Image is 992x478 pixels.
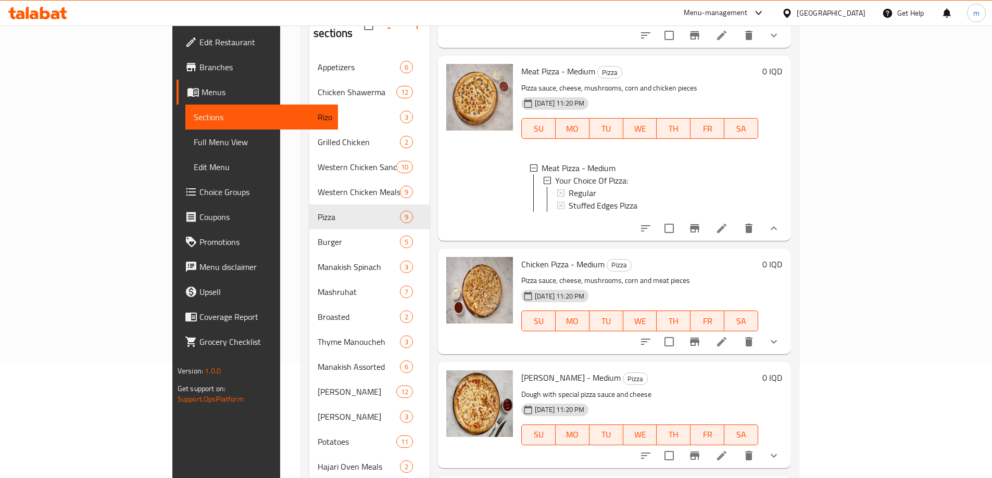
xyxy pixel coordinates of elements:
span: Meat Pizza - Medium [521,63,595,79]
svg: Show Choices [768,449,780,462]
a: Edit menu item [715,29,728,42]
span: 10 [397,162,412,172]
div: Broasted [318,311,400,323]
div: Manakish Shish [318,410,400,423]
a: Menus [177,80,338,105]
span: Version: [178,364,203,378]
span: Grilled Chicken [318,136,400,148]
div: Mashruhat7 [309,279,430,304]
span: Pizza [598,67,622,79]
button: MO [556,118,589,139]
a: Menu disclaimer [177,254,338,279]
svg: Show Choices [768,335,780,348]
span: Potatoes [318,435,396,448]
div: Rizo3 [309,105,430,130]
div: items [400,61,413,73]
button: Branch-specific-item [682,443,707,468]
span: TH [661,427,686,442]
span: SU [526,314,551,329]
span: Western Chicken Meals [318,186,400,198]
div: Pizza [597,66,622,79]
span: SU [526,427,551,442]
h6: 0 IQD [762,257,782,272]
span: Pizza [607,259,631,271]
button: sort-choices [633,216,658,241]
span: FR [695,314,720,329]
div: items [400,111,413,123]
span: m [973,7,980,19]
a: Support.OpsPlatform [178,392,244,406]
a: Edit menu item [715,449,728,462]
button: delete [736,329,761,354]
button: show more [761,329,786,354]
button: TH [657,118,690,139]
span: Select to update [658,331,680,353]
div: items [400,286,413,298]
img: Chicken Pizza - Medium [446,257,513,324]
h6: 0 IQD [762,64,782,79]
div: Manakish Akkawi [318,385,396,398]
span: 2 [400,462,412,472]
div: Western Chicken Meals9 [309,179,430,204]
span: 2 [400,312,412,322]
span: Pizza [318,211,400,223]
span: MO [560,121,585,136]
a: Promotions [177,229,338,254]
span: Your Choice Of Pizza: [555,174,628,187]
span: Sections [194,111,330,123]
span: Manakish Spinach [318,261,400,273]
div: Chicken Shawerma12 [309,80,430,105]
span: WE [627,314,653,329]
span: MO [560,427,585,442]
span: SU [526,121,551,136]
span: [PERSON_NAME] [318,385,396,398]
div: items [400,311,413,323]
button: show more [761,23,786,48]
h6: 0 IQD [762,370,782,385]
button: sort-choices [633,329,658,354]
div: [GEOGRAPHIC_DATA] [797,7,865,19]
span: 6 [400,62,412,72]
div: Pizza9 [309,204,430,229]
span: Regular [569,187,596,199]
span: 3 [400,262,412,272]
span: FR [695,121,720,136]
div: Appetizers [318,61,400,73]
span: 3 [400,337,412,347]
span: Menu disclaimer [199,261,330,273]
span: TU [594,427,619,442]
button: WE [623,424,657,445]
button: Branch-specific-item [682,329,707,354]
span: WE [627,427,653,442]
span: Select to update [658,217,680,239]
div: items [400,360,413,373]
button: SU [521,424,556,445]
button: TU [589,311,623,331]
a: Choice Groups [177,179,338,204]
img: Margherita Cheese - Medium [446,370,513,437]
a: Edit Menu [185,154,338,179]
span: 9 [400,187,412,197]
div: items [400,186,413,198]
span: 7 [400,287,412,297]
div: items [396,385,413,398]
span: TH [661,121,686,136]
button: MO [556,311,589,331]
span: SA [729,121,754,136]
span: Edit Menu [194,161,330,173]
span: Rizo [318,111,400,123]
div: items [396,161,413,173]
div: Grilled Chicken2 [309,130,430,154]
span: 6 [400,362,412,372]
span: Full Menu View [194,136,330,148]
span: 12 [397,87,412,97]
p: Dough with special pizza sauce and cheese [521,388,758,401]
button: sort-choices [633,23,658,48]
span: 12 [397,387,412,397]
span: Mashruhat [318,286,400,298]
a: Grocery Checklist [177,329,338,354]
span: Edit Restaurant [199,36,330,48]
